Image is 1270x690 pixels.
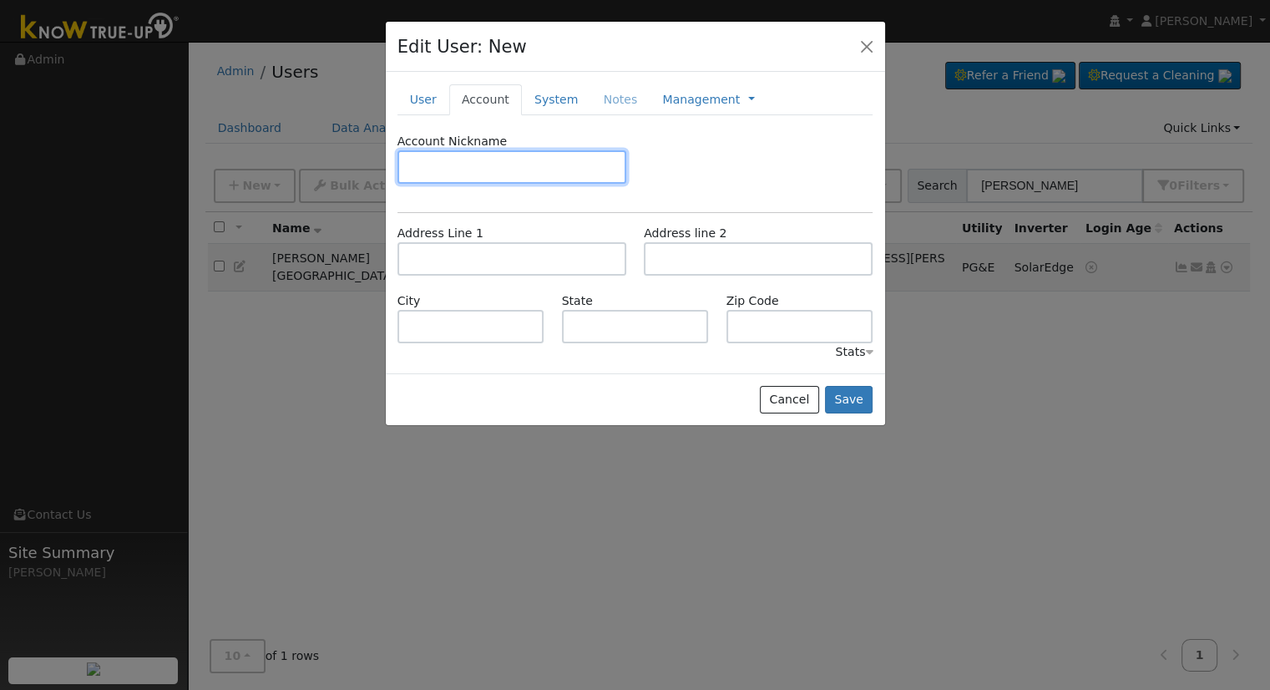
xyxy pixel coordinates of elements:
[562,292,593,310] label: State
[760,386,819,414] button: Cancel
[397,225,483,242] label: Address Line 1
[726,292,779,310] label: Zip Code
[397,292,421,310] label: City
[662,91,740,109] a: Management
[644,225,726,242] label: Address line 2
[397,33,527,60] h4: Edit User: New
[522,84,591,115] a: System
[449,84,522,115] a: Account
[835,343,873,361] div: Stats
[397,84,449,115] a: User
[825,386,873,414] button: Save
[397,133,508,150] label: Account Nickname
